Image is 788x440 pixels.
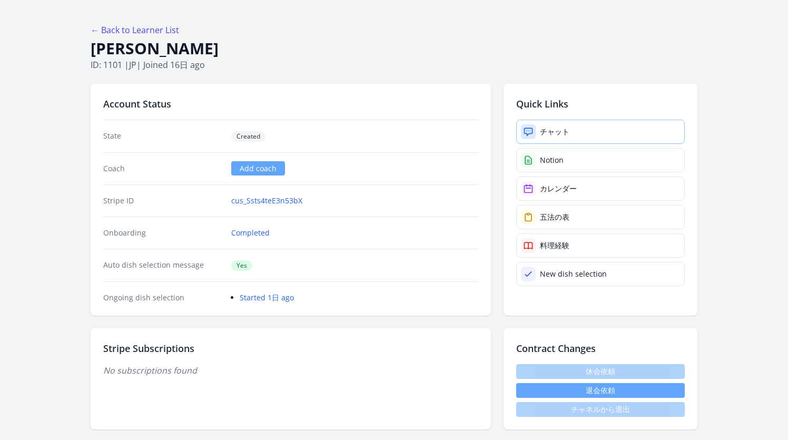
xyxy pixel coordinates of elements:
dt: Auto dish selection message [103,260,223,271]
div: 料理経験 [540,240,569,251]
p: No subscriptions found [103,364,478,377]
div: New dish selection [540,269,607,279]
a: Completed [231,228,270,238]
a: Started 1日 ago [240,292,294,302]
span: Yes [231,260,252,271]
h2: Contract Changes [516,341,685,356]
a: New dish selection [516,262,685,286]
dt: Ongoing dish selection [103,292,223,303]
h1: [PERSON_NAME] [91,38,697,58]
a: 五法の表 [516,205,685,229]
span: jp [129,59,136,71]
button: 退会依頼 [516,383,685,398]
span: 休会依頼 [516,364,685,379]
span: Created [231,131,265,142]
a: Add coach [231,161,285,175]
div: Notion [540,155,564,165]
a: cus_Ssts4teE3n53bX [231,195,302,206]
dt: Coach [103,163,223,174]
a: ← Back to Learner List [91,24,179,36]
a: チャット [516,120,685,144]
dt: Stripe ID [103,195,223,206]
h2: Account Status [103,96,478,111]
a: Notion [516,148,685,172]
a: 料理経験 [516,233,685,258]
div: 五法の表 [540,212,569,222]
h2: Stripe Subscriptions [103,341,478,356]
div: チャット [540,126,569,137]
dt: State [103,131,223,142]
dt: Onboarding [103,228,223,238]
a: カレンダー [516,177,685,201]
h2: Quick Links [516,96,685,111]
p: ID: 1101 | | Joined 16日 ago [91,58,697,71]
span: チャネルから退出 [516,402,685,417]
div: カレンダー [540,183,577,194]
